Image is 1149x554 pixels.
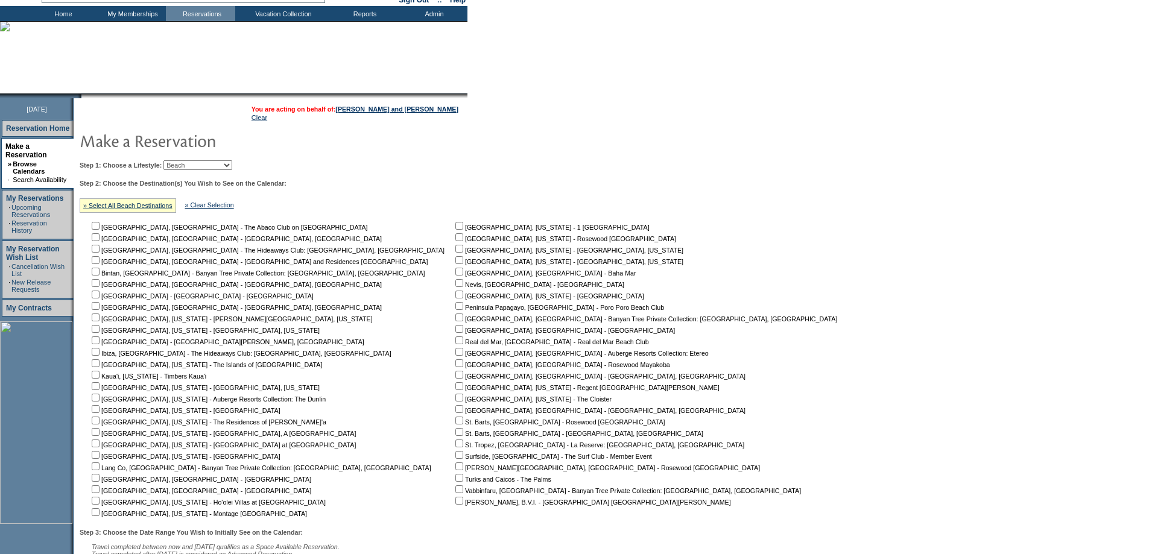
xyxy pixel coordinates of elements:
[80,128,321,153] img: pgTtlMakeReservation.gif
[453,258,683,265] nobr: [GEOGRAPHIC_DATA], [US_STATE] - [GEOGRAPHIC_DATA], [US_STATE]
[89,384,320,391] nobr: [GEOGRAPHIC_DATA], [US_STATE] - [GEOGRAPHIC_DATA], [US_STATE]
[6,245,60,262] a: My Reservation Wish List
[453,315,837,323] nobr: [GEOGRAPHIC_DATA], [GEOGRAPHIC_DATA] - Banyan Tree Private Collection: [GEOGRAPHIC_DATA], [GEOGRA...
[89,235,382,242] nobr: [GEOGRAPHIC_DATA], [GEOGRAPHIC_DATA] - [GEOGRAPHIC_DATA], [GEOGRAPHIC_DATA]
[453,247,683,254] nobr: [GEOGRAPHIC_DATA], [US_STATE] - [GEOGRAPHIC_DATA], [US_STATE]
[6,304,52,312] a: My Contracts
[89,247,445,254] nobr: [GEOGRAPHIC_DATA], [GEOGRAPHIC_DATA] - The Hideaways Club: [GEOGRAPHIC_DATA], [GEOGRAPHIC_DATA]
[89,476,311,483] nobr: [GEOGRAPHIC_DATA], [GEOGRAPHIC_DATA] - [GEOGRAPHIC_DATA]
[89,361,322,368] nobr: [GEOGRAPHIC_DATA], [US_STATE] - The Islands of [GEOGRAPHIC_DATA]
[27,105,47,113] span: [DATE]
[453,224,650,231] nobr: [GEOGRAPHIC_DATA], [US_STATE] - 1 [GEOGRAPHIC_DATA]
[6,194,63,203] a: My Reservations
[89,338,364,345] nobr: [GEOGRAPHIC_DATA] - [GEOGRAPHIC_DATA][PERSON_NAME], [GEOGRAPHIC_DATA]
[89,258,428,265] nobr: [GEOGRAPHIC_DATA], [GEOGRAPHIC_DATA] - [GEOGRAPHIC_DATA] and Residences [GEOGRAPHIC_DATA]
[89,418,326,426] nobr: [GEOGRAPHIC_DATA], [US_STATE] - The Residences of [PERSON_NAME]'a
[185,201,234,209] a: » Clear Selection
[11,204,50,218] a: Upcoming Reservations
[453,281,624,288] nobr: Nevis, [GEOGRAPHIC_DATA] - [GEOGRAPHIC_DATA]
[453,441,744,449] nobr: St. Tropez, [GEOGRAPHIC_DATA] - La Reserve: [GEOGRAPHIC_DATA], [GEOGRAPHIC_DATA]
[89,315,373,323] nobr: [GEOGRAPHIC_DATA], [US_STATE] - [PERSON_NAME][GEOGRAPHIC_DATA], [US_STATE]
[89,292,314,300] nobr: [GEOGRAPHIC_DATA] - [GEOGRAPHIC_DATA] - [GEOGRAPHIC_DATA]
[8,204,10,218] td: ·
[166,6,235,21] td: Reservations
[8,176,11,183] td: ·
[453,464,760,471] nobr: [PERSON_NAME][GEOGRAPHIC_DATA], [GEOGRAPHIC_DATA] - Rosewood [GEOGRAPHIC_DATA]
[89,395,326,403] nobr: [GEOGRAPHIC_DATA], [US_STATE] - Auberge Resorts Collection: The Dunlin
[89,350,391,357] nobr: Ibiza, [GEOGRAPHIC_DATA] - The Hideaways Club: [GEOGRAPHIC_DATA], [GEOGRAPHIC_DATA]
[11,219,47,234] a: Reservation History
[453,338,649,345] nobr: Real del Mar, [GEOGRAPHIC_DATA] - Real del Mar Beach Club
[89,487,311,494] nobr: [GEOGRAPHIC_DATA], [GEOGRAPHIC_DATA] - [GEOGRAPHIC_DATA]
[80,529,303,536] b: Step 3: Choose the Date Range You Wish to Initially See on the Calendar:
[453,418,665,426] nobr: St. Barts, [GEOGRAPHIC_DATA] - Rosewood [GEOGRAPHIC_DATA]
[89,453,280,460] nobr: [GEOGRAPHIC_DATA], [US_STATE] - [GEOGRAPHIC_DATA]
[5,142,47,159] a: Make a Reservation
[235,6,329,21] td: Vacation Collection
[89,373,206,380] nobr: Kaua'i, [US_STATE] - Timbers Kaua'i
[8,160,11,168] b: »
[6,124,69,133] a: Reservation Home
[252,105,458,113] span: You are acting on behalf of:
[453,235,676,242] nobr: [GEOGRAPHIC_DATA], [US_STATE] - Rosewood [GEOGRAPHIC_DATA]
[453,350,709,357] nobr: [GEOGRAPHIC_DATA], [GEOGRAPHIC_DATA] - Auberge Resorts Collection: Etereo
[453,373,745,380] nobr: [GEOGRAPHIC_DATA], [GEOGRAPHIC_DATA] - [GEOGRAPHIC_DATA], [GEOGRAPHIC_DATA]
[453,304,664,311] nobr: Peninsula Papagayo, [GEOGRAPHIC_DATA] - Poro Poro Beach Club
[453,476,551,483] nobr: Turks and Caicos - The Palms
[335,105,458,113] a: [PERSON_NAME] and [PERSON_NAME]
[453,269,636,277] nobr: [GEOGRAPHIC_DATA], [GEOGRAPHIC_DATA] - Baha Mar
[81,93,83,98] img: blank.gif
[453,327,675,334] nobr: [GEOGRAPHIC_DATA], [GEOGRAPHIC_DATA] - [GEOGRAPHIC_DATA]
[80,162,162,169] b: Step 1: Choose a Lifestyle:
[453,453,652,460] nobr: Surfside, [GEOGRAPHIC_DATA] - The Surf Club - Member Event
[13,176,66,183] a: Search Availability
[329,6,398,21] td: Reports
[453,361,670,368] nobr: [GEOGRAPHIC_DATA], [GEOGRAPHIC_DATA] - Rosewood Mayakoba
[453,384,720,391] nobr: [GEOGRAPHIC_DATA], [US_STATE] - Regent [GEOGRAPHIC_DATA][PERSON_NAME]
[89,281,382,288] nobr: [GEOGRAPHIC_DATA], [GEOGRAPHIC_DATA] - [GEOGRAPHIC_DATA], [GEOGRAPHIC_DATA]
[453,430,703,437] nobr: St. Barts, [GEOGRAPHIC_DATA] - [GEOGRAPHIC_DATA], [GEOGRAPHIC_DATA]
[252,114,267,121] a: Clear
[89,464,431,471] nobr: Lang Co, [GEOGRAPHIC_DATA] - Banyan Tree Private Collection: [GEOGRAPHIC_DATA], [GEOGRAPHIC_DATA]
[11,279,51,293] a: New Release Requests
[453,395,612,403] nobr: [GEOGRAPHIC_DATA], [US_STATE] - The Cloister
[83,202,173,209] a: » Select All Beach Destinations
[92,543,340,550] span: Travel completed between now and [DATE] qualifies as a Space Available Reservation.
[453,407,745,414] nobr: [GEOGRAPHIC_DATA], [GEOGRAPHIC_DATA] - [GEOGRAPHIC_DATA], [GEOGRAPHIC_DATA]
[89,269,425,277] nobr: Bintan, [GEOGRAPHIC_DATA] - Banyan Tree Private Collection: [GEOGRAPHIC_DATA], [GEOGRAPHIC_DATA]
[11,263,65,277] a: Cancellation Wish List
[89,327,320,334] nobr: [GEOGRAPHIC_DATA], [US_STATE] - [GEOGRAPHIC_DATA], [US_STATE]
[8,219,10,234] td: ·
[89,430,356,437] nobr: [GEOGRAPHIC_DATA], [US_STATE] - [GEOGRAPHIC_DATA], A [GEOGRAPHIC_DATA]
[27,6,97,21] td: Home
[453,292,644,300] nobr: [GEOGRAPHIC_DATA], [US_STATE] - [GEOGRAPHIC_DATA]
[80,180,286,187] b: Step 2: Choose the Destination(s) You Wish to See on the Calendar:
[89,407,280,414] nobr: [GEOGRAPHIC_DATA], [US_STATE] - [GEOGRAPHIC_DATA]
[89,510,307,517] nobr: [GEOGRAPHIC_DATA], [US_STATE] - Montage [GEOGRAPHIC_DATA]
[453,499,731,506] nobr: [PERSON_NAME], B.V.I. - [GEOGRAPHIC_DATA] [GEOGRAPHIC_DATA][PERSON_NAME]
[89,304,382,311] nobr: [GEOGRAPHIC_DATA], [GEOGRAPHIC_DATA] - [GEOGRAPHIC_DATA], [GEOGRAPHIC_DATA]
[97,6,166,21] td: My Memberships
[89,224,368,231] nobr: [GEOGRAPHIC_DATA], [GEOGRAPHIC_DATA] - The Abaco Club on [GEOGRAPHIC_DATA]
[8,263,10,277] td: ·
[453,487,801,494] nobr: Vabbinfaru, [GEOGRAPHIC_DATA] - Banyan Tree Private Collection: [GEOGRAPHIC_DATA], [GEOGRAPHIC_DATA]
[8,279,10,293] td: ·
[89,499,326,506] nobr: [GEOGRAPHIC_DATA], [US_STATE] - Ho'olei Villas at [GEOGRAPHIC_DATA]
[398,6,467,21] td: Admin
[77,93,81,98] img: promoShadowLeftCorner.gif
[89,441,356,449] nobr: [GEOGRAPHIC_DATA], [US_STATE] - [GEOGRAPHIC_DATA] at [GEOGRAPHIC_DATA]
[13,160,45,175] a: Browse Calendars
